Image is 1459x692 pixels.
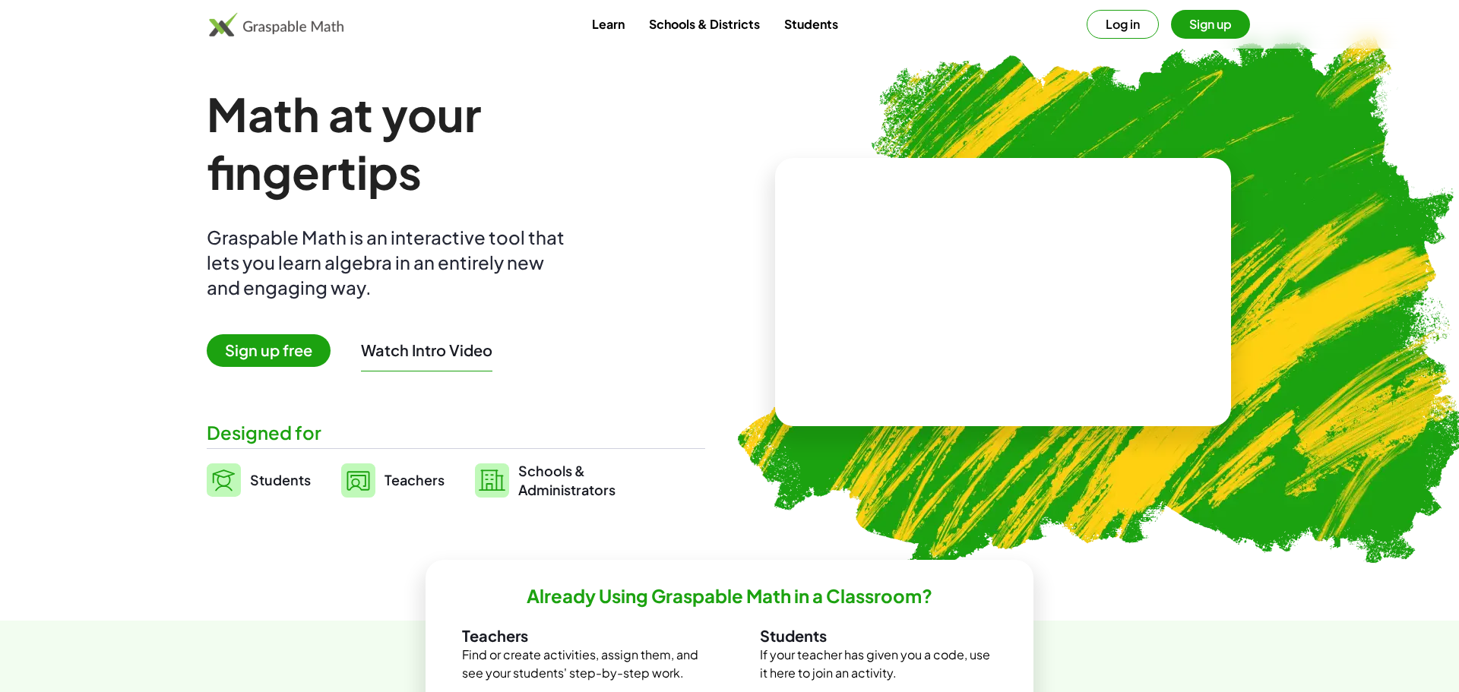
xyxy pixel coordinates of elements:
h3: Students [760,626,997,646]
h2: Already Using Graspable Math in a Classroom? [527,584,932,608]
img: svg%3e [341,463,375,498]
p: Find or create activities, assign them, and see your students' step-by-step work. [462,646,699,682]
span: Sign up free [207,334,331,367]
p: If your teacher has given you a code, use it here to join an activity. [760,646,997,682]
span: Students [250,471,311,488]
button: Watch Intro Video [361,340,492,360]
button: Sign up [1171,10,1250,39]
span: Teachers [385,471,445,488]
video: What is this? This is dynamic math notation. Dynamic math notation plays a central role in how Gr... [889,235,1117,349]
a: Teachers [341,461,445,499]
div: Graspable Math is an interactive tool that lets you learn algebra in an entirely new and engaging... [207,225,571,300]
div: Designed for [207,420,705,445]
h3: Teachers [462,626,699,646]
span: Schools & Administrators [518,461,616,499]
h1: Math at your fingertips [207,85,690,201]
a: Learn [580,10,637,38]
a: Schools &Administrators [475,461,616,499]
button: Log in [1087,10,1159,39]
a: Students [772,10,850,38]
img: svg%3e [207,463,241,497]
a: Schools & Districts [637,10,772,38]
img: svg%3e [475,463,509,498]
a: Students [207,461,311,499]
